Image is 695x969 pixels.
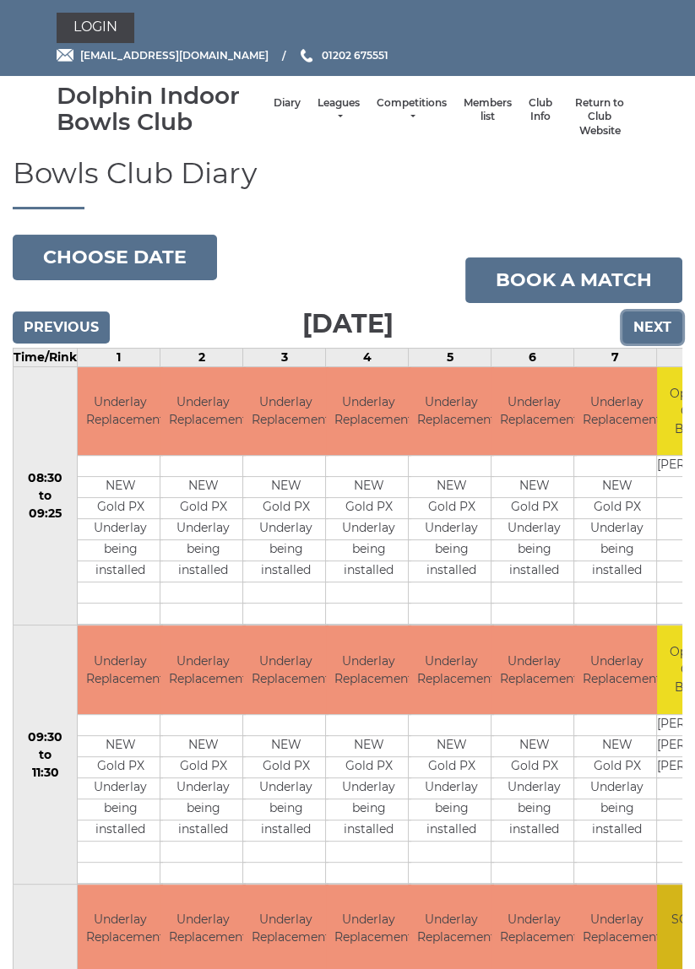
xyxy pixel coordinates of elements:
[574,519,660,540] td: Underlay
[14,348,78,366] td: Time/Rink
[243,540,328,561] td: being
[326,820,411,841] td: installed
[243,798,328,820] td: being
[491,756,577,777] td: Gold PX
[78,367,163,456] td: Underlay Replacement
[574,625,660,714] td: Underlay Replacement
[13,158,682,208] h1: Bowls Club Diary
[14,625,78,885] td: 09:30 to 11:30
[160,625,246,714] td: Underlay Replacement
[574,561,660,582] td: installed
[409,519,494,540] td: Underlay
[160,820,246,841] td: installed
[160,756,246,777] td: Gold PX
[574,348,657,366] td: 7
[326,348,409,366] td: 4
[409,477,494,498] td: NEW
[491,540,577,561] td: being
[57,13,134,43] a: Login
[160,735,246,756] td: NEW
[491,367,577,456] td: Underlay Replacement
[80,49,269,62] span: [EMAIL_ADDRESS][DOMAIN_NAME]
[491,777,577,798] td: Underlay
[326,756,411,777] td: Gold PX
[318,96,360,124] a: Leagues
[326,367,411,456] td: Underlay Replacement
[574,798,660,820] td: being
[243,820,328,841] td: installed
[574,540,660,561] td: being
[574,820,660,841] td: installed
[409,777,494,798] td: Underlay
[160,777,246,798] td: Underlay
[78,498,163,519] td: Gold PX
[78,519,163,540] td: Underlay
[160,498,246,519] td: Gold PX
[409,540,494,561] td: being
[326,625,411,714] td: Underlay Replacement
[78,540,163,561] td: being
[326,519,411,540] td: Underlay
[409,561,494,582] td: installed
[569,96,630,138] a: Return to Club Website
[243,561,328,582] td: installed
[160,540,246,561] td: being
[13,235,217,280] button: Choose date
[78,756,163,777] td: Gold PX
[14,366,78,625] td: 08:30 to 09:25
[160,519,246,540] td: Underlay
[78,348,160,366] td: 1
[622,311,682,344] input: Next
[322,49,388,62] span: 01202 675551
[491,561,577,582] td: installed
[409,735,494,756] td: NEW
[301,49,312,62] img: Phone us
[326,735,411,756] td: NEW
[409,756,494,777] td: Gold PX
[464,96,512,124] a: Members list
[326,777,411,798] td: Underlay
[491,820,577,841] td: installed
[409,625,494,714] td: Underlay Replacement
[409,367,494,456] td: Underlay Replacement
[274,96,301,111] a: Diary
[243,735,328,756] td: NEW
[409,798,494,820] td: being
[409,348,491,366] td: 5
[529,96,552,124] a: Club Info
[57,49,73,62] img: Email
[326,540,411,561] td: being
[160,477,246,498] td: NEW
[574,777,660,798] td: Underlay
[78,561,163,582] td: installed
[574,367,660,456] td: Underlay Replacement
[491,519,577,540] td: Underlay
[574,498,660,519] td: Gold PX
[13,311,110,344] input: Previous
[491,498,577,519] td: Gold PX
[491,798,577,820] td: being
[326,498,411,519] td: Gold PX
[160,798,246,820] td: being
[243,367,328,456] td: Underlay Replacement
[160,348,243,366] td: 2
[409,820,494,841] td: installed
[243,777,328,798] td: Underlay
[243,625,328,714] td: Underlay Replacement
[78,798,163,820] td: being
[57,47,269,63] a: Email [EMAIL_ADDRESS][DOMAIN_NAME]
[491,735,577,756] td: NEW
[491,477,577,498] td: NEW
[574,735,660,756] td: NEW
[78,735,163,756] td: NEW
[243,477,328,498] td: NEW
[78,820,163,841] td: installed
[326,561,411,582] td: installed
[491,348,574,366] td: 6
[326,798,411,820] td: being
[574,477,660,498] td: NEW
[243,756,328,777] td: Gold PX
[160,367,246,456] td: Underlay Replacement
[465,257,682,303] a: Book a match
[78,625,163,714] td: Underlay Replacement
